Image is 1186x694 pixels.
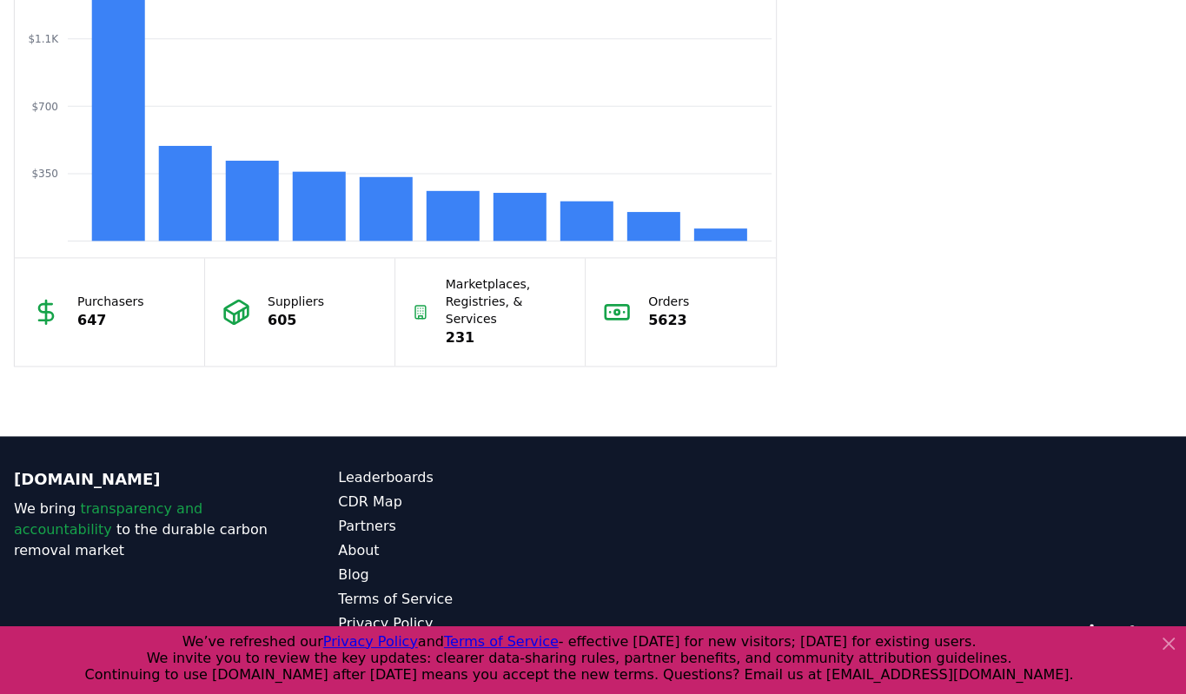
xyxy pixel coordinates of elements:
[28,33,59,45] tspan: $1.1K
[14,499,268,561] p: We bring to the durable carbon removal market
[648,293,689,310] p: Orders
[648,310,689,331] p: 5623
[338,492,593,512] a: CDR Map
[338,565,593,585] a: Blog
[31,100,58,112] tspan: $700
[1120,624,1137,641] a: Twitter
[77,293,144,310] p: Purchasers
[14,500,202,538] span: transparency and accountability
[338,540,593,561] a: About
[338,589,593,610] a: Terms of Service
[268,293,324,310] p: Suppliers
[338,516,593,537] a: Partners
[1089,624,1106,641] a: LinkedIn
[14,467,268,492] p: [DOMAIN_NAME]
[77,310,144,331] p: 647
[446,327,567,348] p: 231
[338,467,593,488] a: Leaderboards
[338,613,593,634] a: Privacy Policy
[446,275,567,327] p: Marketplaces, Registries, & Services
[31,168,58,180] tspan: $350
[268,310,324,331] p: 605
